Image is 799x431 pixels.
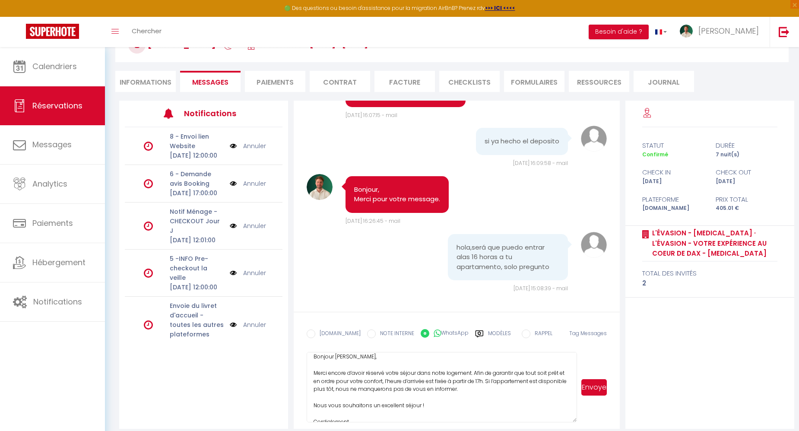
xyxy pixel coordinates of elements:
[170,151,224,160] p: [DATE] 12:00:00
[710,151,783,159] div: 7 nuit(s)
[637,194,710,205] div: Plateforme
[485,136,559,146] pre: si ya hecho el deposito
[170,235,224,245] p: [DATE] 12:01:00
[710,194,783,205] div: Prix total
[245,71,305,92] li: Paiements
[243,320,266,330] a: Annuler
[132,26,162,35] span: Chercher
[115,71,176,92] li: Informations
[673,17,770,47] a: ... [PERSON_NAME]
[642,268,777,279] div: total des invités
[634,71,694,92] li: Journal
[32,139,72,150] span: Messages
[530,330,552,339] label: RAPPEL
[698,25,759,36] span: [PERSON_NAME]
[33,296,82,307] span: Notifications
[192,77,228,87] span: Messages
[581,232,607,258] img: avatar.png
[315,330,361,339] label: [DOMAIN_NAME]
[779,26,789,37] img: logout
[513,159,568,167] span: [DATE] 16:09:58 - mail
[230,141,237,151] img: NO IMAGE
[32,218,73,228] span: Paiements
[32,100,82,111] span: Réservations
[170,169,224,188] p: 6 - Demande avis Booking
[514,285,568,292] span: [DATE] 15:08:39 - mail
[637,167,710,177] div: check in
[243,268,266,278] a: Annuler
[32,178,67,189] span: Analytics
[457,243,559,272] pre: hola,será que puedo entrar alas 16 horas a tu apartamento, solo pregunto
[710,177,783,186] div: [DATE]
[230,320,237,330] img: NO IMAGE
[637,204,710,212] div: [DOMAIN_NAME]
[170,301,224,339] p: Envoie du livret d'accueil - toutes les autres plateformes
[649,228,777,259] a: L'Évasion - [MEDICAL_DATA] · L'Évasion - Votre expérience au coeur de Dax - [MEDICAL_DATA]
[637,177,710,186] div: [DATE]
[680,25,693,38] img: ...
[504,71,564,92] li: FORMULAIRES
[429,329,469,339] label: WhatsApp
[642,151,668,158] span: Confirmé
[170,188,224,198] p: [DATE] 17:00:00
[354,185,440,204] pre: Bonjour, Merci pour votre message.
[125,17,168,47] a: Chercher
[485,4,515,12] a: >>> ICI <<<<
[170,282,224,292] p: [DATE] 12:00:00
[589,25,649,39] button: Besoin d'aide ?
[374,71,435,92] li: Facture
[569,330,607,337] span: Tag Messages
[243,221,266,231] a: Annuler
[32,257,86,268] span: Hébergement
[637,140,710,151] div: statut
[170,132,224,151] p: 8 - Envoi lien Website
[710,167,783,177] div: check out
[243,141,266,151] a: Annuler
[230,179,237,188] img: NO IMAGE
[32,61,77,72] span: Calendriers
[581,126,607,152] img: avatar.png
[569,71,629,92] li: Ressources
[346,111,397,119] span: [DATE] 16:07:15 - mail
[243,179,266,188] a: Annuler
[376,330,414,339] label: NOTE INTERNE
[170,207,224,235] p: Notif Ménage - CHECKOUT Jour J
[642,278,777,288] div: 2
[26,24,79,39] img: Super Booking
[346,217,400,225] span: [DATE] 16:26:45 - mail
[184,104,250,123] h3: Notifications
[710,140,783,151] div: durée
[230,221,237,231] img: NO IMAGE
[307,174,333,200] img: 17320903798788.png
[581,379,607,396] button: Envoyer
[439,71,500,92] li: CHECKLISTS
[488,330,511,345] label: Modèles
[710,204,783,212] div: 405.01 €
[230,268,237,278] img: NO IMAGE
[170,254,224,282] p: 5 -INFO Pre-checkout la veille
[310,71,370,92] li: Contrat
